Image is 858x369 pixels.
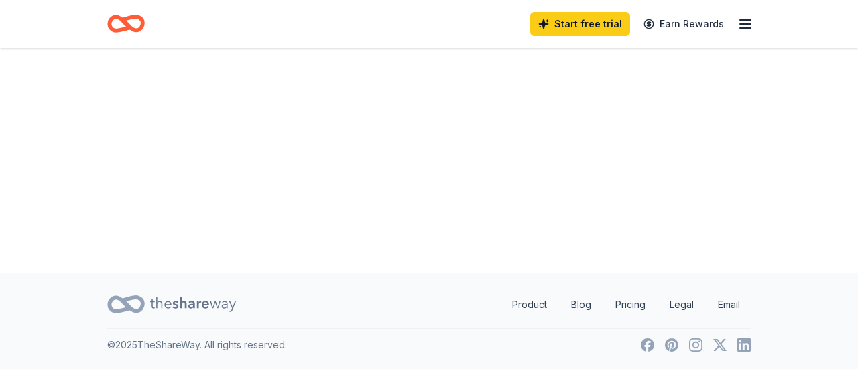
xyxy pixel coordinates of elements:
a: Email [707,291,751,318]
a: Legal [659,291,704,318]
a: Earn Rewards [635,12,732,36]
nav: quick links [501,291,751,318]
a: Home [107,8,145,40]
a: Blog [560,291,602,318]
p: © 2025 TheShareWay. All rights reserved. [107,337,287,353]
a: Start free trial [530,12,630,36]
a: Pricing [605,291,656,318]
a: Product [501,291,558,318]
